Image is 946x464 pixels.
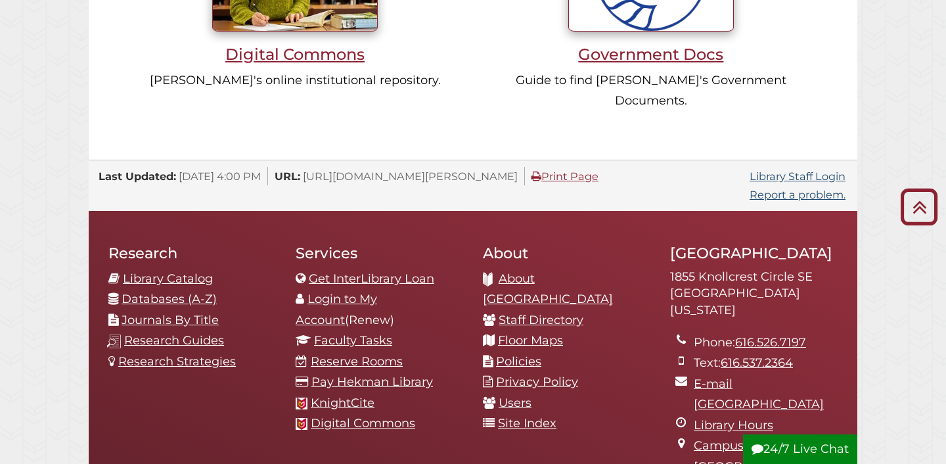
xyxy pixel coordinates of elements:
[531,170,598,183] a: Print Page
[296,244,463,262] h2: Services
[303,170,518,183] span: [URL][DOMAIN_NAME][PERSON_NAME]
[309,271,434,286] a: Get InterLibrary Loan
[296,398,307,409] img: Calvin favicon logo
[498,333,563,348] a: Floor Maps
[136,70,454,91] p: [PERSON_NAME]'s online institutional repository.
[99,170,176,183] span: Last Updated:
[296,292,377,327] a: Login to My Account
[483,244,650,262] h2: About
[311,396,374,410] a: KnightCite
[499,396,531,410] a: Users
[496,375,578,389] a: Privacy Policy
[122,313,219,327] a: Journals By Title
[750,170,845,183] a: Library Staff Login
[124,333,224,348] a: Research Guides
[296,289,463,331] li: (Renew)
[499,313,583,327] a: Staff Directory
[118,354,236,369] a: Research Strategies
[107,335,121,348] img: research-guides-icon-white_37x37.png
[694,353,838,374] li: Text:
[311,375,433,389] a: Pay Hekman Library
[314,333,392,348] a: Faculty Tasks
[694,377,824,412] a: E-mail [GEOGRAPHIC_DATA]
[492,70,810,112] p: Guide to find [PERSON_NAME]'s Government Documents.
[735,335,806,350] a: 616.526.7197
[122,292,217,306] a: Databases (A-Z)
[670,269,838,319] address: 1855 Knollcrest Circle SE [GEOGRAPHIC_DATA][US_STATE]
[311,416,415,430] a: Digital Commons
[496,354,541,369] a: Policies
[895,196,943,218] a: Back to Top
[311,354,403,369] a: Reserve Rooms
[296,418,307,430] img: Calvin favicon logo
[179,170,261,183] span: [DATE] 4:00 PM
[275,170,300,183] span: URL:
[694,333,838,354] li: Phone:
[750,188,845,201] a: Report a problem.
[498,416,556,430] a: Site Index
[123,271,213,286] a: Library Catalog
[492,45,810,64] h3: Government Docs
[670,244,838,262] h2: [GEOGRAPHIC_DATA]
[108,244,276,262] h2: Research
[721,356,793,370] a: 616.537.2364
[136,45,454,64] h3: Digital Commons
[531,171,541,181] i: Print Page
[694,418,773,432] a: Library Hours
